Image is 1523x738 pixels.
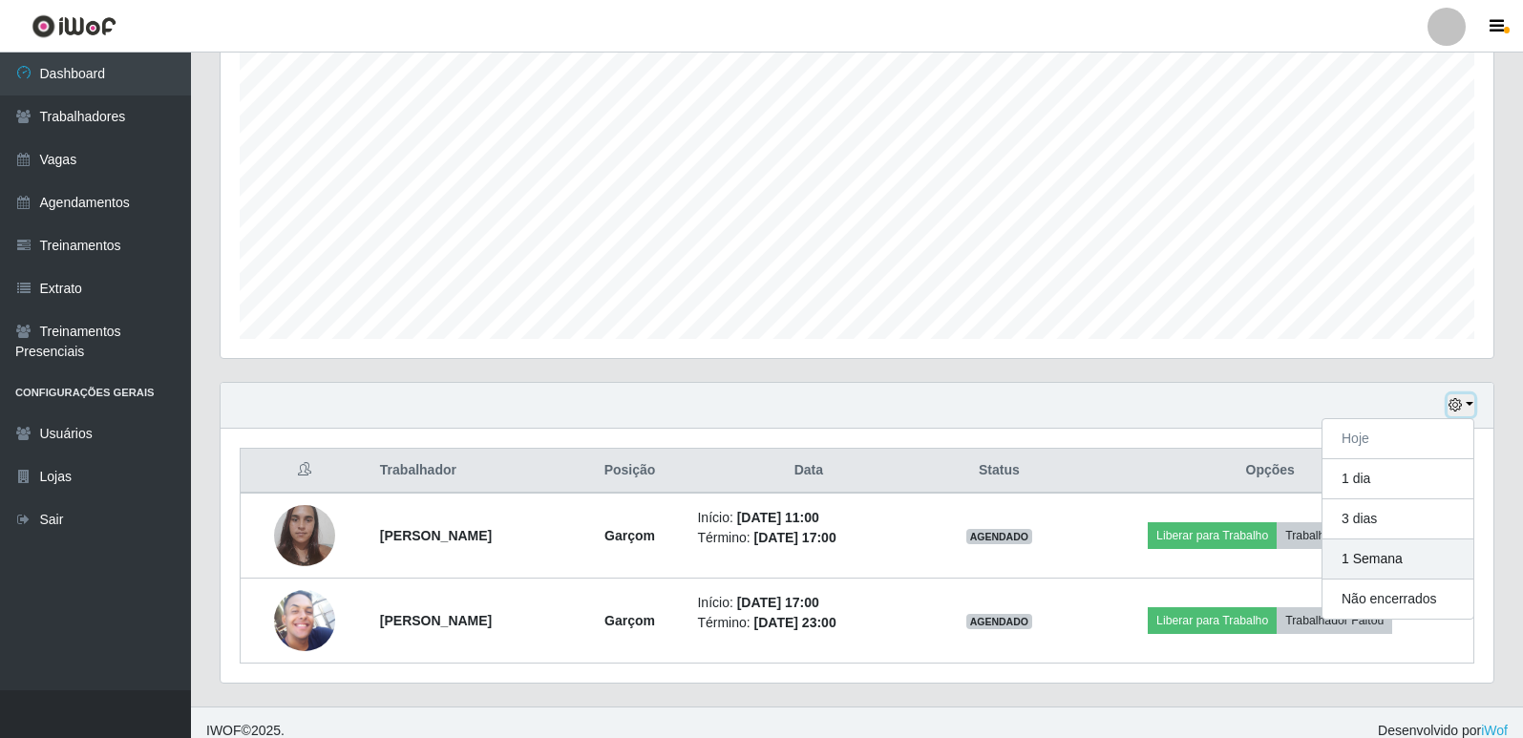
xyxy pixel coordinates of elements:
button: Liberar para Trabalho [1148,607,1277,634]
a: iWof [1481,723,1508,738]
button: Liberar para Trabalho [1148,522,1277,549]
li: Início: [697,508,920,528]
th: Opções [1067,449,1473,494]
strong: Garçom [604,613,655,628]
strong: [PERSON_NAME] [380,613,492,628]
span: AGENDADO [966,614,1033,629]
time: [DATE] 11:00 [737,510,819,525]
button: Trabalhador Faltou [1277,607,1392,634]
img: 1734444279146.jpeg [274,495,335,576]
th: Posição [574,449,687,494]
th: Data [686,449,931,494]
button: 1 dia [1322,459,1473,499]
strong: [PERSON_NAME] [380,528,492,543]
th: Status [931,449,1067,494]
li: Término: [697,528,920,548]
button: 1 Semana [1322,539,1473,580]
button: Hoje [1322,419,1473,459]
button: Não encerrados [1322,580,1473,619]
button: Trabalhador Faltou [1277,522,1392,549]
th: Trabalhador [369,449,574,494]
time: [DATE] 17:00 [737,595,819,610]
time: [DATE] 23:00 [754,615,836,630]
span: IWOF [206,723,242,738]
button: 3 dias [1322,499,1473,539]
strong: Garçom [604,528,655,543]
li: Término: [697,613,920,633]
li: Início: [697,593,920,613]
span: AGENDADO [966,529,1033,544]
img: CoreUI Logo [32,14,116,38]
time: [DATE] 17:00 [754,530,836,545]
img: 1693441138055.jpeg [274,590,335,651]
